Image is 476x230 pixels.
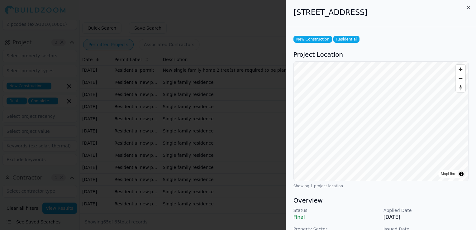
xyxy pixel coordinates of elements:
button: Zoom in [456,65,465,74]
summary: Toggle attribution [458,170,465,178]
button: Reset bearing to north [456,83,465,92]
h2: [STREET_ADDRESS] [293,7,469,17]
p: Status [293,207,378,213]
span: Residential [333,36,359,43]
h3: Overview [293,196,469,205]
canvas: Map [294,62,469,181]
span: New Construction [293,36,332,43]
p: [DATE] [383,213,469,221]
h3: Project Location [293,50,469,59]
p: Applied Date [383,207,469,213]
a: MapLibre [441,172,456,176]
p: Final [293,213,378,221]
button: Zoom out [456,74,465,83]
div: Showing 1 project location [293,184,469,189]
